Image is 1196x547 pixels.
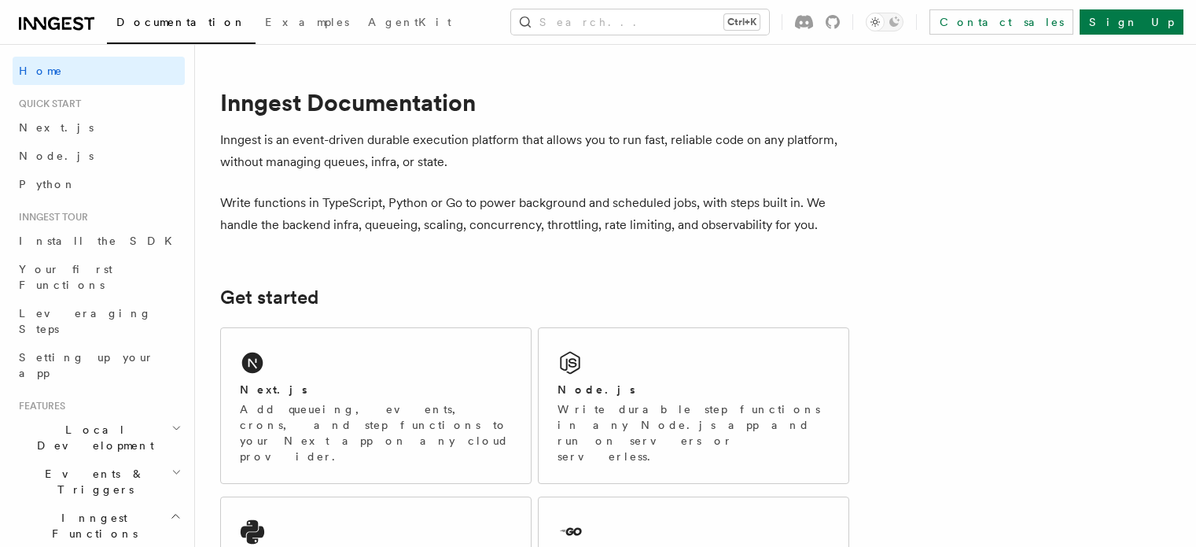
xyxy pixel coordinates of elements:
[511,9,769,35] button: Search...Ctrl+K
[724,14,760,30] kbd: Ctrl+K
[929,9,1073,35] a: Contact sales
[19,351,154,379] span: Setting up your app
[558,401,830,464] p: Write durable step functions in any Node.js app and run on servers or serverless.
[220,286,318,309] a: Get started
[13,466,171,497] span: Events & Triggers
[13,422,171,453] span: Local Development
[359,5,461,43] a: AgentKit
[13,299,185,343] a: Leveraging Steps
[220,129,849,173] p: Inngest is an event-driven durable execution platform that allows you to run fast, reliable code ...
[538,327,849,484] a: Node.jsWrite durable step functions in any Node.js app and run on servers or serverless.
[107,5,256,44] a: Documentation
[368,16,451,28] span: AgentKit
[19,121,94,134] span: Next.js
[866,13,903,31] button: Toggle dark mode
[240,401,512,464] p: Add queueing, events, crons, and step functions to your Next app on any cloud provider.
[13,416,185,460] button: Local Development
[13,113,185,142] a: Next.js
[13,400,65,412] span: Features
[13,142,185,170] a: Node.js
[13,211,88,224] span: Inngest tour
[220,88,849,116] h1: Inngest Documentation
[558,382,635,397] h2: Node.js
[116,16,246,28] span: Documentation
[220,192,849,236] p: Write functions in TypeScript, Python or Go to power background and scheduled jobs, with steps bu...
[256,5,359,43] a: Examples
[220,327,532,484] a: Next.jsAdd queueing, events, crons, and step functions to your Next app on any cloud provider.
[19,178,76,190] span: Python
[265,16,349,28] span: Examples
[19,235,182,247] span: Install the SDK
[13,227,185,255] a: Install the SDK
[240,382,307,397] h2: Next.js
[13,460,185,504] button: Events & Triggers
[13,57,185,85] a: Home
[1080,9,1183,35] a: Sign Up
[19,307,152,335] span: Leveraging Steps
[13,255,185,299] a: Your first Functions
[13,170,185,198] a: Python
[13,98,81,110] span: Quick start
[19,263,112,291] span: Your first Functions
[19,150,94,162] span: Node.js
[19,63,63,79] span: Home
[13,343,185,387] a: Setting up your app
[13,510,170,541] span: Inngest Functions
